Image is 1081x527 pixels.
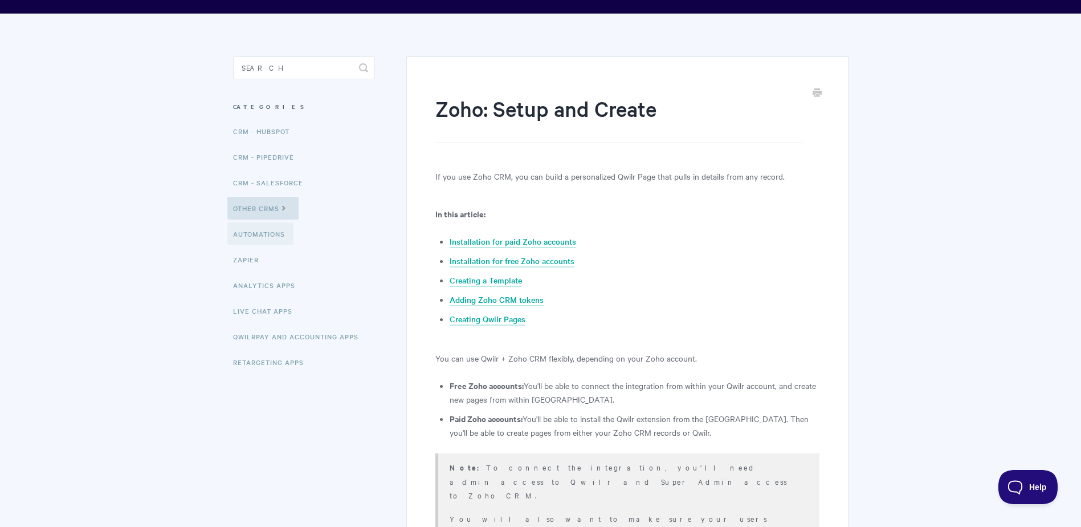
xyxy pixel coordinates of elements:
strong: Paid Zoho accounts: [450,412,523,424]
a: QwilrPay and Accounting Apps [233,325,367,348]
a: CRM - Pipedrive [233,145,303,168]
a: CRM - Salesforce [233,171,312,194]
a: Installation for free Zoho accounts [450,255,574,267]
strong: Note: [450,462,486,473]
a: Other CRMs [227,197,299,220]
li: You'll be able to install the Qwilr extension from the [GEOGRAPHIC_DATA]. Then you'll be able to ... [450,412,819,439]
a: Live Chat Apps [233,299,301,322]
iframe: Toggle Customer Support [998,470,1058,504]
b: In this article: [435,208,486,220]
a: Installation for paid Zoho accounts [450,236,576,248]
a: Print this Article [813,87,822,100]
h1: Zoho: Setup and Create [435,94,802,143]
h3: Categories [233,96,375,117]
a: Creating a Template [450,274,522,287]
p: You can use Qwilr + Zoho CRM flexibly, depending on your Zoho account. [435,351,819,365]
li: You'll be able to connect the integration from within your Qwilr account, and create new pages fr... [450,379,819,406]
a: Retargeting Apps [233,351,312,374]
p: If you use Zoho CRM, you can build a personalized Qwilr Page that pulls in details from any record. [435,169,819,183]
strong: Free Zoho accounts: [450,379,524,391]
a: Adding Zoho CRM tokens [450,294,544,306]
a: CRM - HubSpot [233,120,298,143]
a: Automations [227,222,293,245]
a: Analytics Apps [233,274,304,297]
p: To connect the integration, you'll need admin access to Qwilr and Super Admin access to Zoho CRM. [450,460,805,502]
input: Search [233,56,375,79]
a: Zapier [233,248,267,271]
a: Creating Qwilr Pages [450,313,525,326]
